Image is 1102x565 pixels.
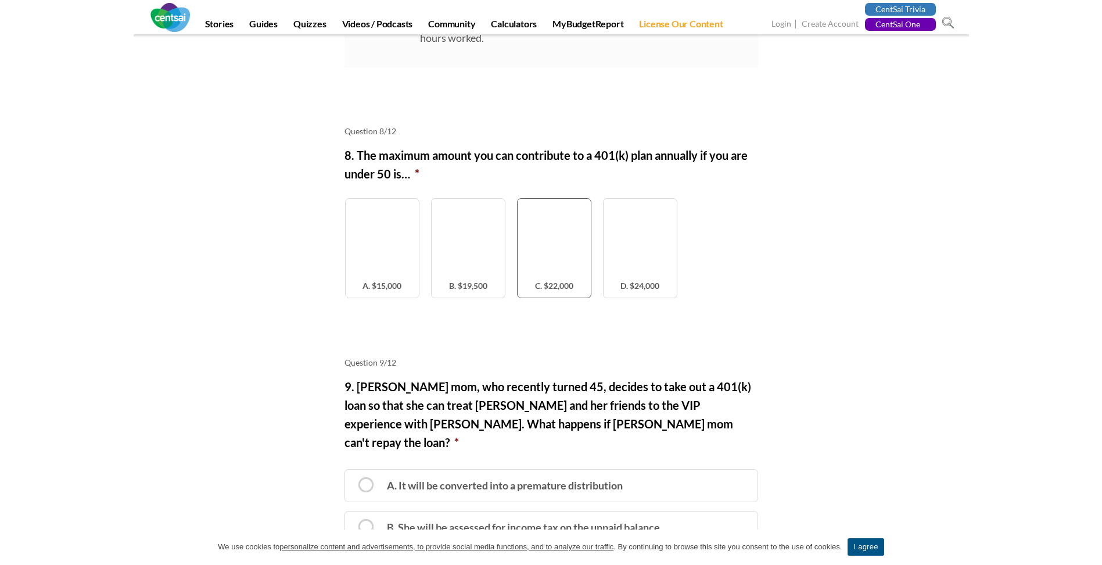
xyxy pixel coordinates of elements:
li: Question 9/12 [344,357,758,369]
span: A. $15,000 [346,278,419,298]
li: Question 8/12 [344,126,758,137]
span: | [793,17,800,31]
a: Login [771,19,791,31]
a: License Our Content [632,18,730,34]
a: Quizzes [286,18,333,34]
a: Guides [242,18,285,34]
span: We use cookies to . By continuing to browse this site you consent to the use of cookies. [218,541,842,553]
u: personalize content and advertisements, to provide social media functions, and to analyze our tra... [279,542,613,551]
span: C. $22,000 [518,278,591,298]
a: CentSai One [865,18,936,31]
a: Create Account [802,19,859,31]
span: B. $19,500 [432,278,505,298]
a: I agree [1082,541,1093,553]
a: Community [421,18,482,34]
a: Calculators [484,18,544,34]
label: 9. [PERSON_NAME] mom, who recently turned 45, decides to take out a 401(k) loan so that she can t... [344,377,758,452]
a: Stories [198,18,241,34]
img: CentSai [150,3,190,32]
span: D. $24,000 [604,278,677,298]
label: 8. The maximum amount you can contribute to a 401(k) plan annually if you are under 50 is… [344,146,758,183]
label: A. It will be converted into a premature distribution [344,469,758,502]
label: B. She will be assessed for income tax on the unpaid balance [344,511,758,544]
a: Videos / Podcasts [335,18,420,34]
a: MyBudgetReport [545,18,630,34]
a: I agree [848,538,884,556]
a: CentSai Trivia [865,3,936,16]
